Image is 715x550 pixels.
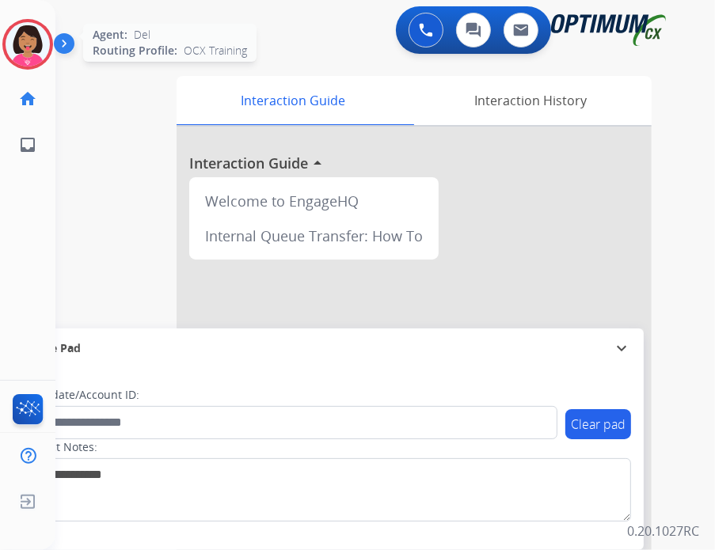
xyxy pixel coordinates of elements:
span: Routing Profile: [93,43,177,59]
div: Interaction History [410,76,652,125]
button: Clear pad [565,409,631,439]
img: avatar [6,22,50,66]
span: Del [134,27,150,43]
mat-icon: expand_more [612,339,631,358]
span: Agent: [93,27,127,43]
label: Candidate/Account ID: [21,387,139,403]
p: 0.20.1027RC [627,522,699,541]
span: OCX Training [184,43,247,59]
mat-icon: home [18,89,37,108]
div: Welcome to EngageHQ [196,184,432,218]
div: Internal Queue Transfer: How To [196,218,432,253]
label: Contact Notes: [20,439,97,455]
div: Interaction Guide [177,76,410,125]
mat-icon: inbox [18,135,37,154]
